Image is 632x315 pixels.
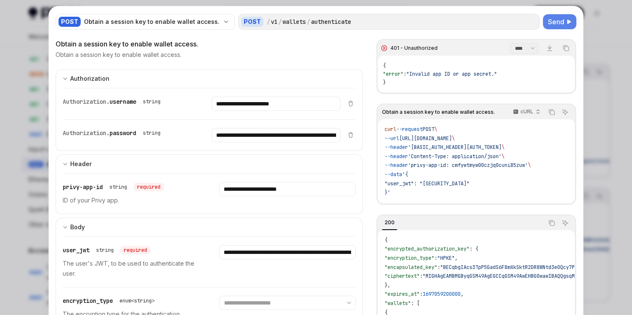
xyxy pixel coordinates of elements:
[461,291,464,297] span: ,
[452,135,455,142] span: \
[528,162,531,169] span: \
[56,154,363,173] button: Expand input section
[385,153,408,160] span: --header
[411,300,420,307] span: : [
[63,259,199,279] p: The user's JWT, to be used to authenticate the user.
[437,264,440,271] span: :
[63,182,164,192] div: privy-app-id
[560,107,571,118] button: Ask AI
[544,42,556,54] a: Download response file
[385,246,469,252] span: "encrypted_authorization_key"
[283,18,306,26] div: wallets
[63,98,110,105] span: Authorization.
[241,17,263,27] div: POST
[434,255,437,261] span: :
[70,159,92,169] div: Header
[560,218,571,228] button: Ask AI
[134,183,164,191] div: required
[63,245,150,255] div: user_jwt
[385,189,390,196] span: }'
[546,107,557,118] button: Copy the contents from the code block
[56,39,363,49] div: Obtain a session key to enable wallet access.
[434,126,437,133] span: \
[399,135,452,142] span: [URL][DOMAIN_NAME]
[383,71,403,77] span: "error"
[382,218,397,228] div: 200
[346,131,356,138] button: Delete item
[59,17,81,27] div: POST
[385,255,434,261] span: "encryption_type"
[502,144,505,151] span: \
[423,291,461,297] span: 1697059200000
[548,17,564,27] span: Send
[390,45,438,51] div: 401 - Unauthorized
[219,182,355,196] input: Enter privy-app-id
[383,62,386,69] span: {
[346,100,356,107] button: Delete item
[385,171,402,178] span: --data
[378,56,575,92] div: Response content
[385,300,411,307] span: "wallets"
[385,126,396,133] span: curl
[408,162,528,169] span: 'privy-app-id: cmfywtmyw00czjq0cuni85zuw'
[385,144,408,151] span: --header
[455,255,458,261] span: ,
[561,43,571,54] button: Copy the contents from the code block
[520,108,533,115] p: cURL
[63,97,164,107] div: Authorization.username
[382,109,495,115] span: Obtain a session key to enable wallet access.
[508,105,544,119] button: cURL
[120,246,150,254] div: required
[84,18,219,26] div: Obtain a session key to enable wallet access.
[110,98,136,105] span: username
[110,129,136,137] span: password
[385,162,408,169] span: --header
[219,245,355,259] input: Enter user_jwt
[385,237,387,243] span: {
[56,13,235,31] button: POSTObtain a session key to enable wallet access.
[63,296,158,306] div: encryption_type
[408,144,502,151] span: '[BASIC_AUTH_HEADER][AUTH_TOKEN]
[385,273,420,279] span: "ciphertext"
[311,18,351,26] div: authenticate
[278,18,282,26] div: /
[271,18,278,26] div: v1
[423,126,434,133] span: POST
[385,282,390,289] span: },
[56,218,363,236] button: Expand input section
[63,195,199,205] p: ID of your Privy app.
[469,246,478,252] span: : {
[63,183,103,191] span: privy-app-id
[63,246,89,254] span: user_jwt
[385,291,420,297] span: "expires_at"
[406,71,497,77] span: "Invalid app ID or app secret."
[396,126,423,133] span: --request
[546,218,557,228] button: Copy the contents from the code block
[212,128,340,142] input: Enter password
[307,18,310,26] div: /
[63,128,164,138] div: Authorization.password
[385,180,469,187] span: "user_jwt": "[SECURITY_DATA]"
[543,14,576,29] button: Send
[63,129,110,137] span: Authorization.
[402,171,408,178] span: '{
[403,71,406,77] span: :
[56,69,363,88] button: Expand input section
[70,222,85,232] div: Body
[70,74,110,84] div: Authorization
[63,297,113,305] span: encryption_type
[385,264,437,271] span: "encapsulated_key"
[502,153,505,160] span: \
[219,296,355,310] select: Select encryption_type
[383,79,386,86] span: }
[212,97,340,111] input: Enter username
[420,291,423,297] span: :
[56,51,181,59] p: Obtain a session key to enable wallet access.
[510,43,539,54] select: Select response section
[385,135,399,142] span: --url
[420,273,423,279] span: :
[437,255,455,261] span: "HPKE"
[267,18,270,26] div: /
[408,153,502,160] span: 'Content-Type: application/json'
